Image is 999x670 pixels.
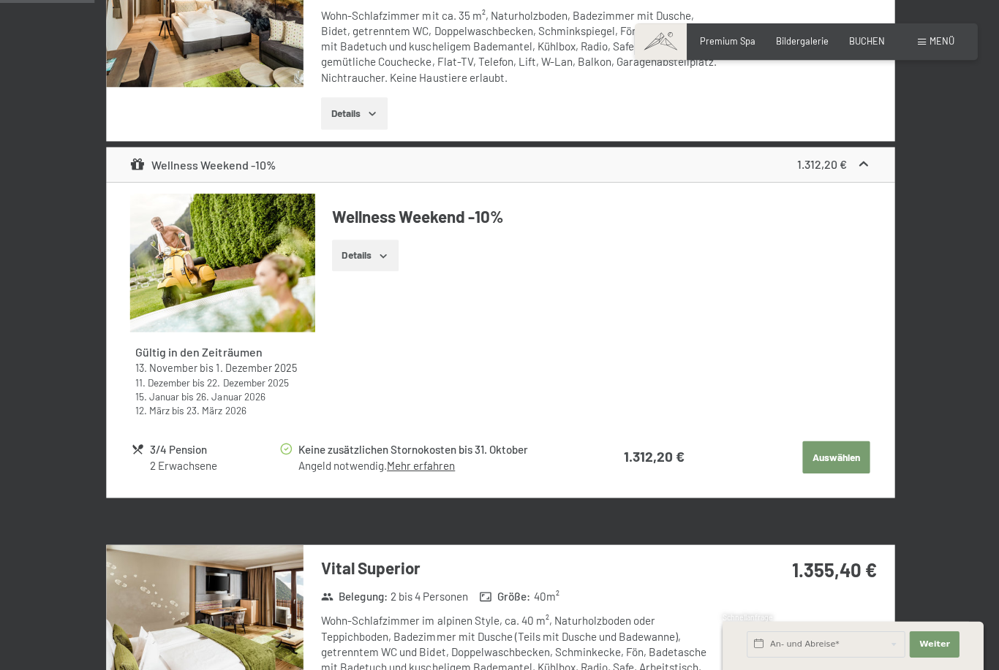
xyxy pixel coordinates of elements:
img: mss_renderimg.php [129,194,314,332]
button: Weiter [908,630,957,656]
span: 40 m² [532,588,558,604]
strong: Gültig in den Zeiträumen [135,344,262,358]
a: Premium Spa [698,35,754,47]
span: 2 bis 4 Personen [390,588,467,604]
div: 2 Erwachsene [150,457,278,473]
div: bis [135,360,309,375]
time: 13.11.2025 [135,361,197,373]
div: bis [135,389,309,403]
a: Bildergalerie [774,35,827,47]
h3: Vital Superior [320,555,716,578]
div: Angeld notwendig. [298,457,572,473]
button: Details [331,240,398,272]
time: 12.03.2026 [135,403,170,416]
div: Wohn-Schlafzimmer mit ca. 35 m², Naturholzboden, Badezimmer mit Dusche, Bidet, getrenntem WC, Dop... [320,8,716,85]
time: 22.12.2025 [207,376,288,388]
strong: 1.312,20 € [796,156,845,170]
span: Menü [927,35,952,47]
div: Wellness Weekend -10% [129,156,275,173]
button: Details [320,97,387,129]
a: BUCHEN [848,35,883,47]
h4: Wellness Weekend -10% [331,205,870,228]
time: 15.01.2026 [135,389,179,402]
strong: Belegung : [320,588,387,604]
div: Wellness Weekend -10%1.312,20 € [106,147,893,182]
a: Mehr erfahren [386,458,454,471]
div: 3/4 Pension [150,441,278,457]
strong: 1.312,20 € [622,447,683,464]
time: 26.01.2026 [196,389,265,402]
span: Schnellanfrage [721,612,772,620]
strong: Größe : [478,588,529,604]
time: 23.03.2026 [186,403,246,416]
time: 11.12.2025 [135,376,190,388]
button: Auswählen [801,441,868,473]
strong: 1.355,40 € [791,557,875,579]
div: bis [135,403,309,416]
span: Weiter [917,637,948,649]
time: 01.12.2025 [216,361,296,373]
div: bis [135,375,309,389]
div: Keine zusätzlichen Stornokosten bis 31. Oktober [298,441,572,457]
